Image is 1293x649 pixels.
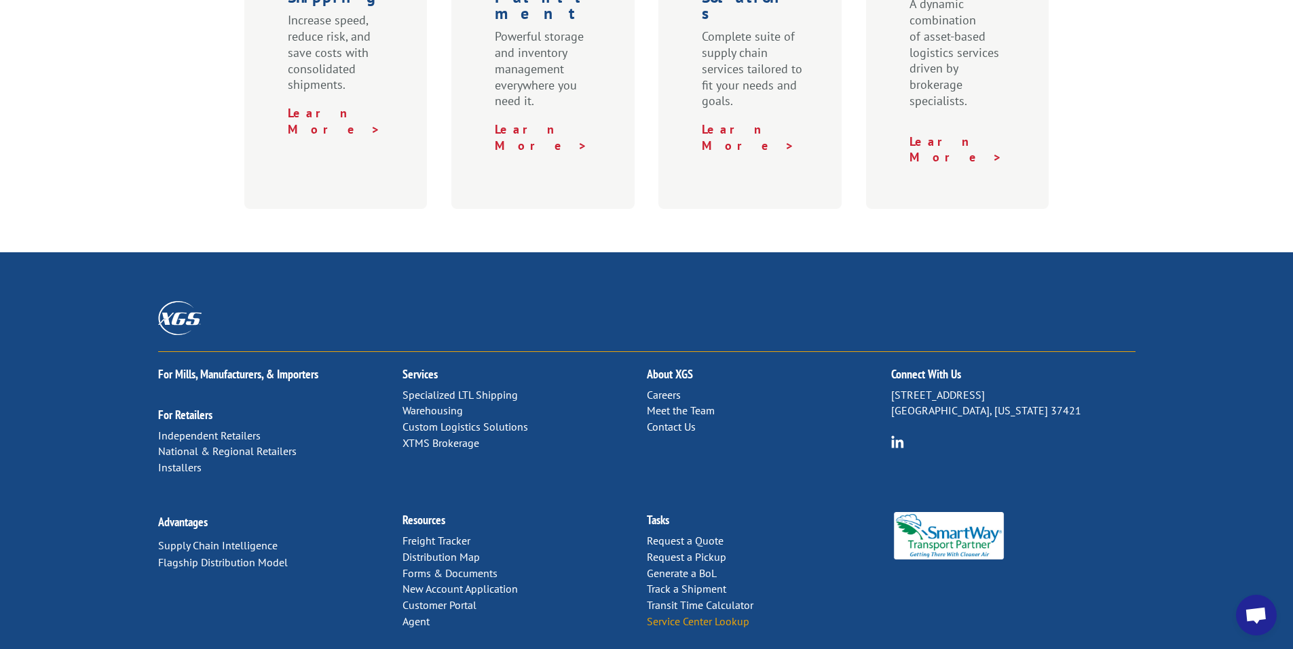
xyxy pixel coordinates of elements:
a: Flagship Distribution Model [158,555,288,569]
a: Careers [647,388,681,401]
a: Resources [402,512,445,528]
a: Learn More > [495,121,588,153]
a: Distribution Map [402,550,480,564]
h2: Tasks [647,514,891,533]
a: National & Regional Retailers [158,444,297,458]
div: Open chat [1236,595,1277,635]
a: Transit Time Calculator [647,598,753,612]
a: For Retailers [158,407,212,422]
img: Smartway_Logo [891,512,1007,559]
p: Increase speed, reduce risk, and save costs with consolidated shipments. [288,12,390,105]
p: Complete suite of supply chain services tailored to fit your needs and goals. [702,28,804,121]
h2: Connect With Us [891,368,1136,387]
a: Request a Quote [647,534,724,547]
a: Supply Chain Intelligence [158,538,278,552]
a: Learn More > [910,134,1002,165]
p: [STREET_ADDRESS] [GEOGRAPHIC_DATA], [US_STATE] 37421 [891,387,1136,420]
a: Service Center Lookup [647,614,749,628]
a: New Account Application [402,582,518,595]
a: Advantages [158,514,208,530]
a: For Mills, Manufacturers, & Importers [158,366,318,382]
img: XGS_Logos_ALL_2024_All_White [158,301,202,334]
a: Generate a BoL [647,566,717,580]
p: Powerful storage and inventory management everywhere you need it. [495,28,597,121]
a: About XGS [647,366,693,382]
a: Meet the Team [647,404,715,417]
a: Specialized LTL Shipping [402,388,518,401]
a: Freight Tracker [402,534,470,547]
a: Warehousing [402,404,463,417]
a: Customer Portal [402,598,476,612]
a: Learn More > [288,105,381,137]
a: Services [402,366,438,382]
a: Agent [402,614,430,628]
img: group-6 [891,435,904,448]
a: Learn More > [702,121,795,153]
a: Track a Shipment [647,582,726,595]
a: Installers [158,460,202,474]
a: Contact Us [647,420,696,433]
a: Custom Logistics Solutions [402,420,528,433]
a: Independent Retailers [158,429,261,442]
a: Request a Pickup [647,550,726,564]
a: XTMS Brokerage [402,436,479,450]
a: Forms & Documents [402,566,498,580]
